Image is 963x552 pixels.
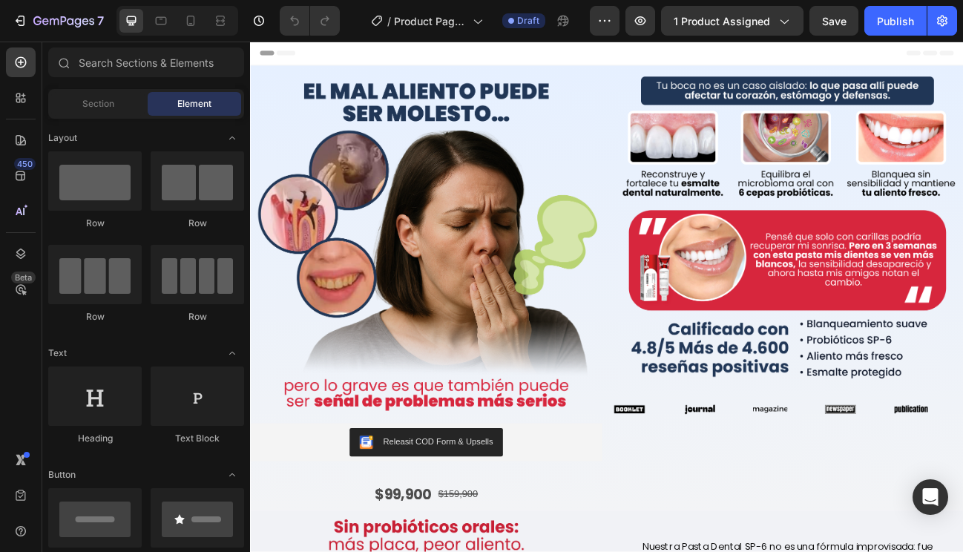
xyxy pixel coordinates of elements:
p: 7 [97,12,104,30]
input: Search Sections & Elements [48,47,244,77]
span: Button [48,468,76,482]
div: Text Block [151,432,244,445]
div: Releasit COD Form & Upsells [165,492,303,507]
span: Text [48,346,67,360]
button: Publish [864,6,927,36]
span: 1 product assigned [674,13,770,29]
div: 450 [14,158,36,170]
div: Open Intercom Messenger [913,479,948,515]
img: Alt image [539,450,582,469]
div: Publish [877,13,914,29]
img: Alt image [803,450,847,469]
div: Beta [11,272,36,283]
img: gempages_567520246609478593-7d11b669-0b7e-43f7-af9f-b5b448a7b2bb.webp [451,38,890,430]
span: Element [177,97,211,111]
span: Product Page - [DATE] 19:10:46 [394,13,467,29]
button: 1 product assigned [661,6,803,36]
img: Alt image [452,450,495,469]
iframe: Design area [250,42,963,552]
img: CKKYs5695_ICEAE=.webp [136,492,154,510]
span: Toggle open [220,463,244,487]
div: Undo/Redo [280,6,340,36]
button: 7 [6,6,111,36]
span: Save [822,15,847,27]
div: Row [48,310,142,323]
button: Save [809,6,858,36]
div: Row [151,310,244,323]
div: Heading [48,432,142,445]
span: / [387,13,391,29]
span: Draft [517,14,539,27]
span: Layout [48,131,77,145]
div: Row [151,217,244,230]
span: Toggle open [220,126,244,150]
span: Section [82,97,114,111]
button: Releasit COD Form & Upsells [124,483,315,519]
img: Alt image [628,450,671,469]
div: Row [48,217,142,230]
span: Toggle open [220,341,244,365]
img: Alt image [715,450,758,469]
